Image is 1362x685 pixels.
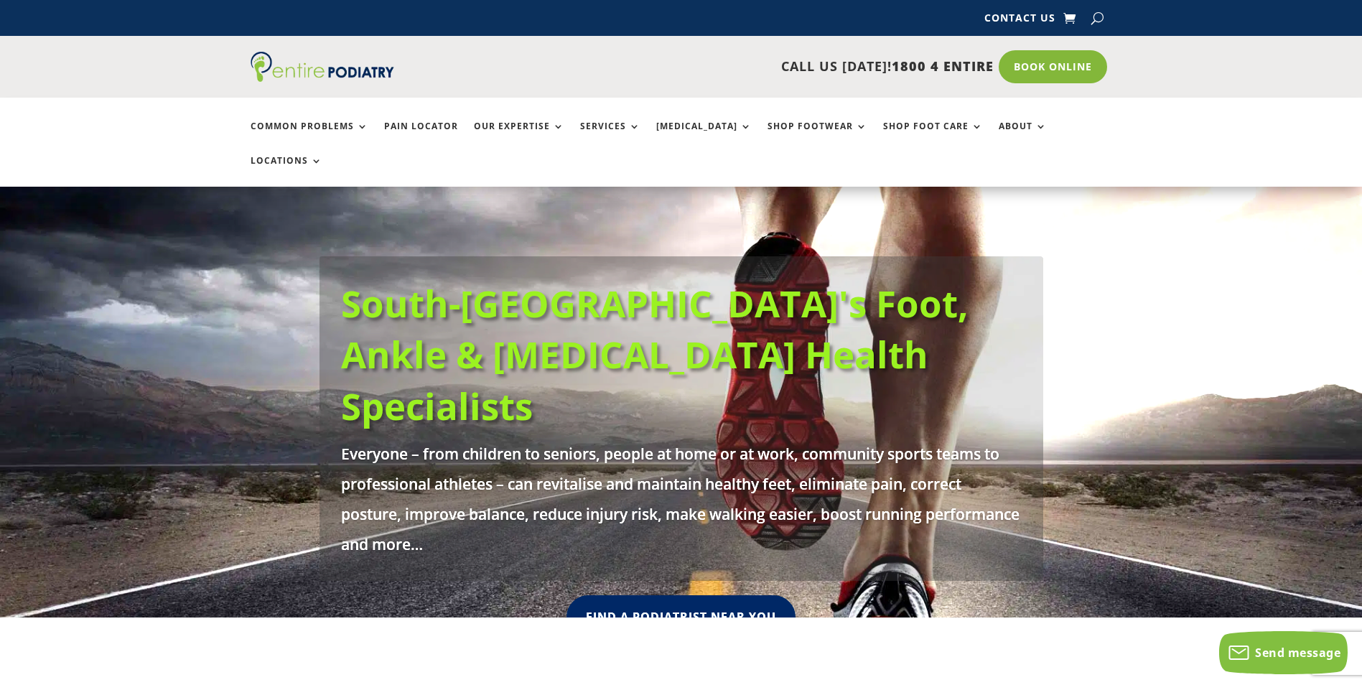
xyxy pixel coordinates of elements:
[341,439,1022,559] p: Everyone – from children to seniors, people at home or at work, community sports teams to profess...
[580,121,640,152] a: Services
[251,70,394,85] a: Entire Podiatry
[984,13,1055,29] a: Contact Us
[999,50,1107,83] a: Book Online
[1255,645,1340,661] span: Send message
[1219,631,1348,674] button: Send message
[566,595,796,639] a: Find A Podiatrist Near You
[384,121,458,152] a: Pain Locator
[883,121,983,152] a: Shop Foot Care
[251,156,322,187] a: Locations
[449,57,994,76] p: CALL US [DATE]!
[999,121,1047,152] a: About
[251,121,368,152] a: Common Problems
[474,121,564,152] a: Our Expertise
[768,121,867,152] a: Shop Footwear
[341,278,969,431] a: South-[GEOGRAPHIC_DATA]'s Foot, Ankle & [MEDICAL_DATA] Health Specialists
[656,121,752,152] a: [MEDICAL_DATA]
[892,57,994,75] span: 1800 4 ENTIRE
[251,52,394,82] img: logo (1)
